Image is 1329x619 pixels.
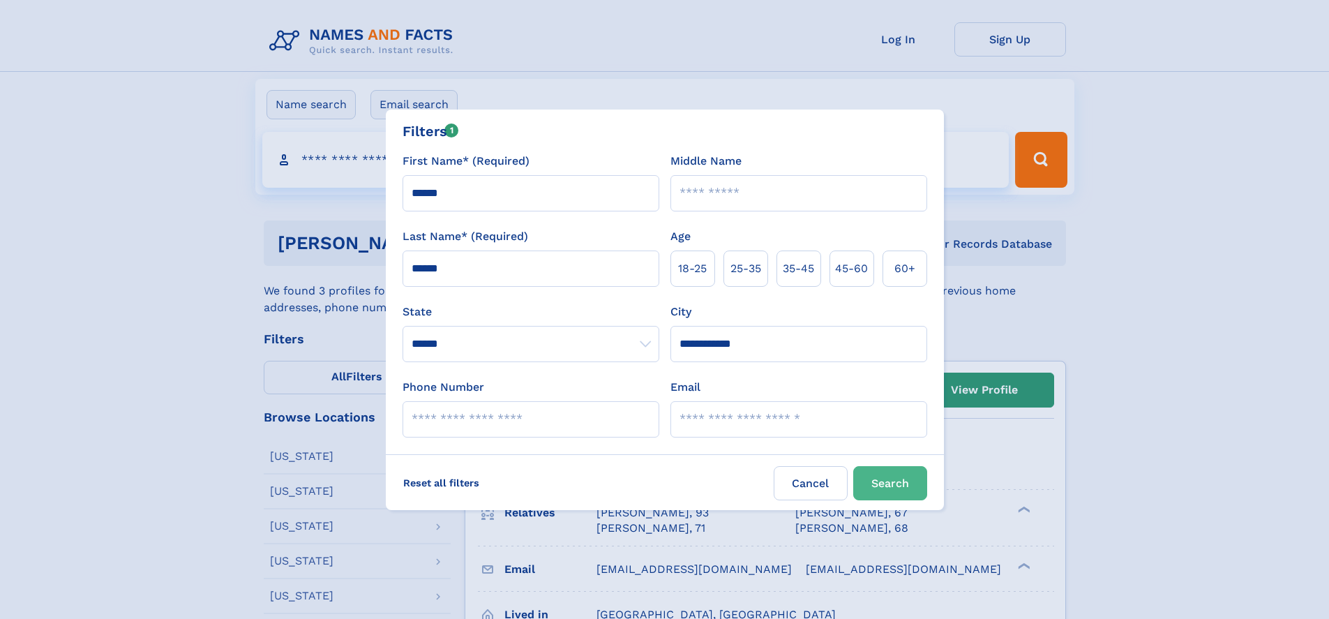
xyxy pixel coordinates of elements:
span: 35‑45 [783,260,814,277]
label: Cancel [774,466,848,500]
label: First Name* (Required) [403,153,530,170]
label: Reset all filters [394,466,488,500]
span: 60+ [894,260,915,277]
span: 18‑25 [678,260,707,277]
div: Filters [403,121,459,142]
label: Age [670,228,691,245]
button: Search [853,466,927,500]
label: Middle Name [670,153,742,170]
label: State [403,304,659,320]
label: City [670,304,691,320]
span: 25‑35 [730,260,761,277]
label: Email [670,379,700,396]
label: Phone Number [403,379,484,396]
label: Last Name* (Required) [403,228,528,245]
span: 45‑60 [835,260,868,277]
